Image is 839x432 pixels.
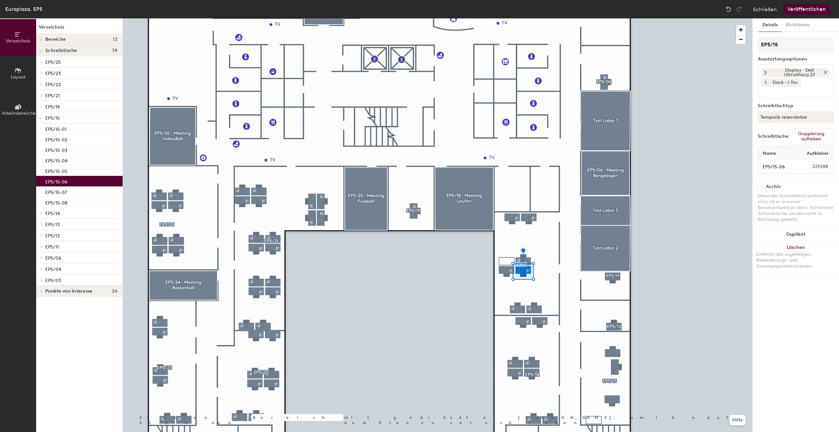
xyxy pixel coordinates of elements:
div: Ausstattungsoptionen [758,57,834,62]
span: Name [759,148,779,159]
button: LöschenEntfernt alle zugehörigen Reservierungs- und Zuweisungsinformationen [753,241,839,276]
span: EP5/06 [45,255,61,261]
button: 1 [761,78,770,87]
span: EP5/11 [45,244,59,250]
span: EP5/14 [45,211,60,216]
span: EP5/25 [45,60,61,65]
div: Wenn ein Schreibtisch archiviert wird, ist er in keiner Benutzerfunktion aktiv. Archivierte Schre... [758,193,834,223]
p: EP5/15-07 [45,188,67,195]
p: EP5/15-02 [45,135,67,143]
button: Duplikat [753,228,839,241]
div: Display - Dell UltraSharp 27 [770,68,829,77]
span: 26 [112,289,117,294]
div: Entfernt alle zugehörigen Reservierungs- und Zuweisungsinformationen [756,252,835,269]
div: Dock - i-Tec [770,78,801,87]
span: Verzeichnis [6,38,30,44]
button: Temporär reservierbar [758,111,834,123]
span: Bereiche [45,37,66,42]
span: 1 [765,79,766,86]
p: EP5/15-06 [45,177,67,185]
p: EP5/15-04 [45,156,67,164]
button: Details [758,18,782,32]
span: EP5/12 [45,233,60,239]
p: EP5/15-08 [45,198,67,206]
button: Schließen [753,4,777,14]
button: Richtlinien [782,18,814,32]
span: Aufkleber [803,148,832,159]
img: Redo [736,6,742,12]
div: Archiv [766,184,780,189]
span: Schreibtische [45,48,77,53]
button: Hilfe [730,415,746,425]
button: Veröffentlichen [783,4,830,14]
span: Punkte von Interesse [45,289,93,294]
span: EP5/23 [45,71,61,76]
input: Unbenannter Schreibtisch [759,162,797,171]
span: EP5/03 [45,278,61,283]
span: Arbeitsbereiche [2,110,36,116]
span: 12 [113,37,117,42]
span: EP5/22 [45,82,61,87]
span: EP5/13 [45,222,60,228]
span: EP5/04 [45,267,61,272]
span: 229288 [797,163,832,170]
span: EP5/21 [45,93,60,99]
div: Schreibtische [758,134,788,139]
button: Gruppierung aufheben [788,128,834,145]
p: EP5/15-01 [45,125,66,132]
h1: Verzeichnis [36,24,123,34]
p: EP5/15-05 [45,167,67,174]
div: Europlaza, EP5 [5,5,42,13]
span: EP5/15 [45,115,60,121]
span: EP5/19 [45,104,60,110]
span: 74 [112,48,117,53]
img: Undo [725,6,732,12]
span: Layout [11,74,26,80]
span: 2 [764,69,767,76]
button: 2 [761,68,770,77]
p: EP5/15-03 [45,146,67,153]
div: Schreibtischtyp [758,103,834,108]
